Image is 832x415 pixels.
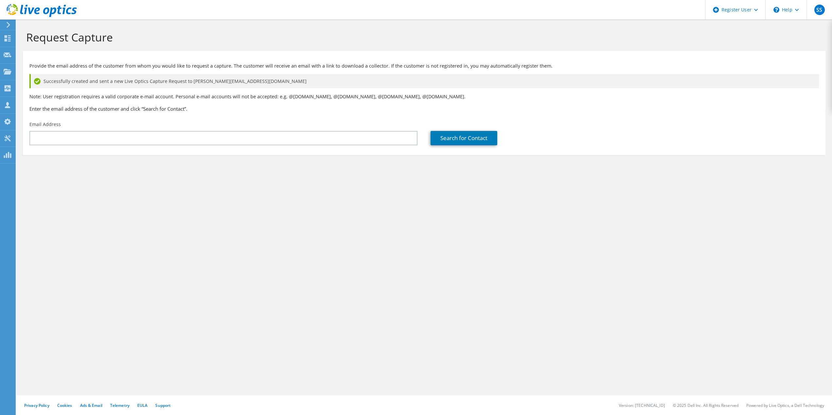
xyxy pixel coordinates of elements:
[110,403,129,408] a: Telemetry
[746,403,824,408] li: Powered by Live Optics, a Dell Technology
[431,131,497,145] a: Search for Contact
[29,93,819,100] p: Note: User registration requires a valid corporate e-mail account. Personal e-mail accounts will ...
[155,403,171,408] a: Support
[57,403,72,408] a: Cookies
[673,403,739,408] li: © 2025 Dell Inc. All Rights Reserved
[29,105,819,112] h3: Enter the email address of the customer and click “Search for Contact”.
[43,78,307,85] span: Successfully created and sent a new Live Optics Capture Request to [PERSON_NAME][EMAIL_ADDRESS][D...
[773,7,779,13] svg: \n
[137,403,147,408] a: EULA
[29,121,61,128] label: Email Address
[24,403,49,408] a: Privacy Policy
[80,403,102,408] a: Ads & Email
[619,403,665,408] li: Version: [TECHNICAL_ID]
[29,62,819,70] p: Provide the email address of the customer from whom you would like to request a capture. The cust...
[26,30,819,44] h1: Request Capture
[814,5,825,15] span: SS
